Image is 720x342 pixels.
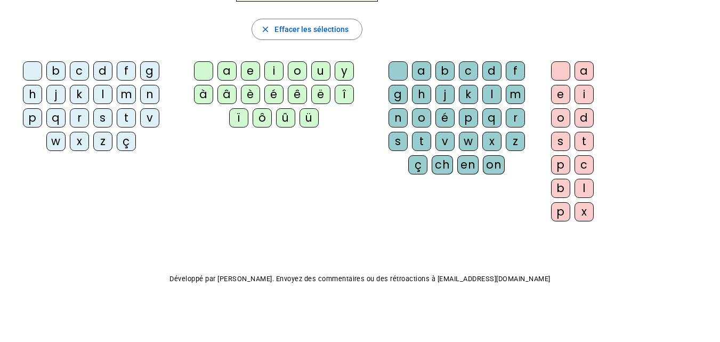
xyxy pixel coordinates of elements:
[459,132,478,151] div: w
[575,61,594,81] div: a
[551,179,570,198] div: b
[575,155,594,174] div: c
[457,155,479,174] div: en
[23,108,42,128] div: p
[482,61,501,81] div: d
[551,155,570,174] div: p
[70,132,89,151] div: x
[288,61,307,81] div: o
[482,108,501,128] div: q
[575,202,594,221] div: x
[459,61,478,81] div: c
[412,132,431,151] div: t
[575,85,594,104] div: i
[70,61,89,81] div: c
[435,132,455,151] div: v
[194,85,213,104] div: à
[506,132,525,151] div: z
[241,61,260,81] div: e
[412,61,431,81] div: a
[506,85,525,104] div: m
[117,61,136,81] div: f
[483,155,505,174] div: on
[93,85,112,104] div: l
[241,85,260,104] div: è
[311,85,330,104] div: ë
[264,85,284,104] div: é
[506,108,525,128] div: r
[23,85,42,104] div: h
[300,108,319,128] div: ü
[335,85,354,104] div: î
[389,132,408,151] div: s
[311,61,330,81] div: u
[335,61,354,81] div: y
[140,61,159,81] div: g
[46,61,66,81] div: b
[412,85,431,104] div: h
[575,108,594,128] div: d
[506,61,525,81] div: f
[217,85,237,104] div: â
[551,108,570,128] div: o
[288,85,307,104] div: ê
[46,108,66,128] div: q
[117,85,136,104] div: m
[435,85,455,104] div: j
[70,108,89,128] div: r
[551,85,570,104] div: e
[264,61,284,81] div: i
[140,85,159,104] div: n
[140,108,159,128] div: v
[551,132,570,151] div: s
[432,155,453,174] div: ch
[575,132,594,151] div: t
[117,132,136,151] div: ç
[389,108,408,128] div: n
[46,132,66,151] div: w
[459,108,478,128] div: p
[459,85,478,104] div: k
[93,108,112,128] div: s
[408,155,427,174] div: ç
[117,108,136,128] div: t
[46,85,66,104] div: j
[229,108,248,128] div: ï
[253,108,272,128] div: ô
[412,108,431,128] div: o
[482,85,501,104] div: l
[274,23,349,36] span: Effacer les sélections
[551,202,570,221] div: p
[217,61,237,81] div: a
[252,19,362,40] button: Effacer les sélections
[93,61,112,81] div: d
[261,25,270,34] mat-icon: close
[93,132,112,151] div: z
[389,85,408,104] div: g
[435,61,455,81] div: b
[9,273,711,285] p: Développé par [PERSON_NAME]. Envoyez des commentaires ou des rétroactions à [EMAIL_ADDRESS][DOMAI...
[575,179,594,198] div: l
[482,132,501,151] div: x
[435,108,455,128] div: é
[70,85,89,104] div: k
[276,108,295,128] div: û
